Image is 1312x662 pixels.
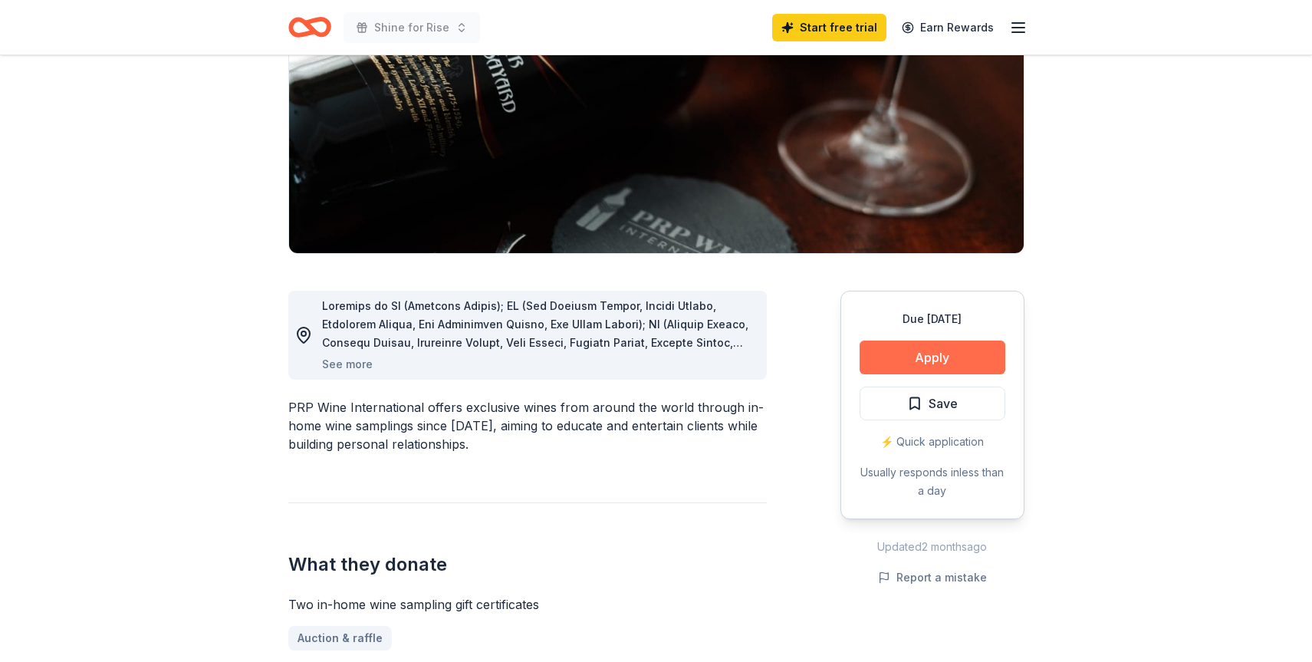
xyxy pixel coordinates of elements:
a: Home [288,9,331,45]
a: Start free trial [772,14,886,41]
div: Updated 2 months ago [840,538,1024,556]
a: Earn Rewards [893,14,1003,41]
h2: What they donate [288,552,767,577]
div: Due [DATE] [860,310,1005,328]
div: Two in-home wine sampling gift certificates [288,595,767,614]
button: See more [322,355,373,374]
button: Apply [860,341,1005,374]
span: Shine for Rise [374,18,449,37]
div: Usually responds in less than a day [860,463,1005,500]
div: ⚡️ Quick application [860,433,1005,451]
span: Save [929,394,958,413]
button: Shine for Rise [344,12,480,43]
button: Save [860,387,1005,420]
button: Report a mistake [878,568,987,587]
div: PRP Wine International offers exclusive wines from around the world through in-home wine sampling... [288,398,767,453]
a: Auction & raffle [288,626,392,650]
